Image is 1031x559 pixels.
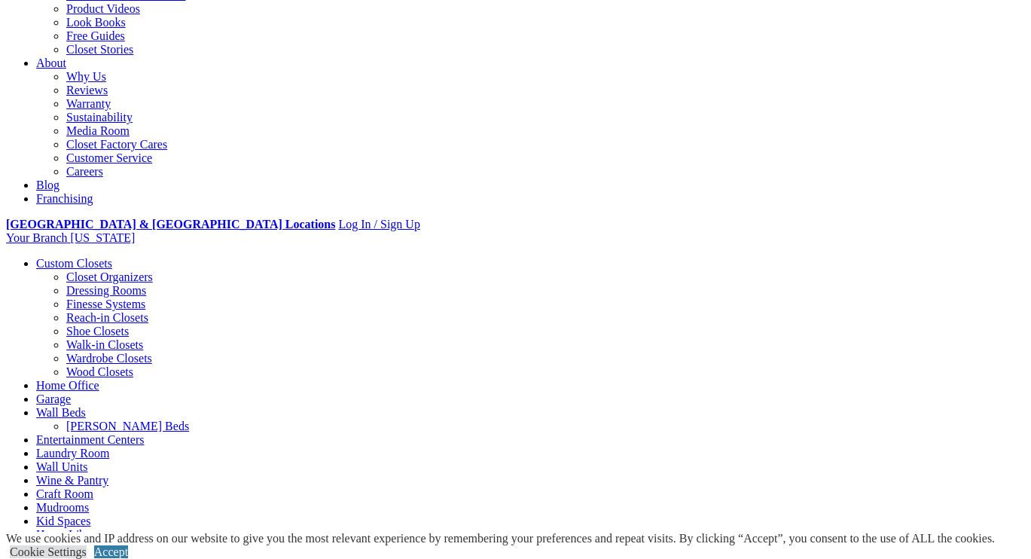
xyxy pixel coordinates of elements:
a: Shoe Closets [66,325,129,338]
a: Home Office [36,379,99,392]
a: Walk-in Closets [66,338,143,351]
a: Closet Organizers [66,270,153,283]
a: Closet Factory Cares [66,138,167,151]
a: Reviews [66,84,108,96]
a: Wine & Pantry [36,474,108,487]
span: [US_STATE] [70,231,135,244]
a: About [36,57,66,69]
a: Finesse Systems [66,298,145,310]
a: Careers [66,165,103,178]
a: Wall Beds [36,406,86,419]
a: Look Books [66,16,126,29]
a: Cookie Settings [10,545,87,558]
a: Mudrooms [36,501,89,514]
span: Your Branch [6,231,67,244]
a: Customer Service [66,151,152,164]
a: Product Videos [66,2,140,15]
a: [PERSON_NAME] Beds [66,420,189,432]
a: Dressing Rooms [66,284,146,297]
a: Log In / Sign Up [338,218,419,231]
a: Closet Stories [66,43,133,56]
a: Entertainment Centers [36,433,145,446]
a: Why Us [66,70,106,83]
a: Franchising [36,192,93,205]
a: Your Branch [US_STATE] [6,231,135,244]
a: [GEOGRAPHIC_DATA] & [GEOGRAPHIC_DATA] Locations [6,218,335,231]
a: Laundry Room [36,447,109,460]
a: Blog [36,179,59,191]
a: Custom Closets [36,257,112,270]
a: Free Guides [66,29,125,42]
a: Kid Spaces [36,515,90,527]
div: We use cookies and IP address on our website to give you the most relevant experience by remember... [6,532,995,545]
a: Garage [36,393,71,405]
a: Reach-in Closets [66,311,148,324]
a: Wood Closets [66,365,133,378]
a: Warranty [66,97,111,110]
a: Media Room [66,124,130,137]
a: Home Library [36,528,105,541]
a: Sustainability [66,111,133,124]
a: Accept [94,545,128,558]
a: Craft Room [36,487,93,500]
a: Wardrobe Closets [66,352,152,365]
a: Wall Units [36,460,87,473]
